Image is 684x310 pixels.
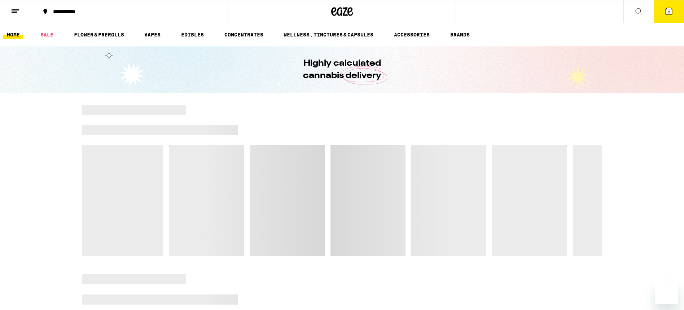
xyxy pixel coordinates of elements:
a: FLOWER & PREROLLS [70,30,128,39]
a: HOME [3,30,23,39]
span: 2 [668,10,670,14]
a: BRANDS [447,30,473,39]
button: 2 [654,0,684,23]
iframe: Button to launch messaging window [655,281,678,304]
h1: Highly calculated cannabis delivery [282,57,402,82]
a: VAPES [141,30,164,39]
a: SALE [37,30,57,39]
a: EDIBLES [177,30,207,39]
a: WELLNESS, TINCTURES & CAPSULES [280,30,377,39]
a: ACCESSORIES [390,30,433,39]
a: CONCENTRATES [221,30,267,39]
